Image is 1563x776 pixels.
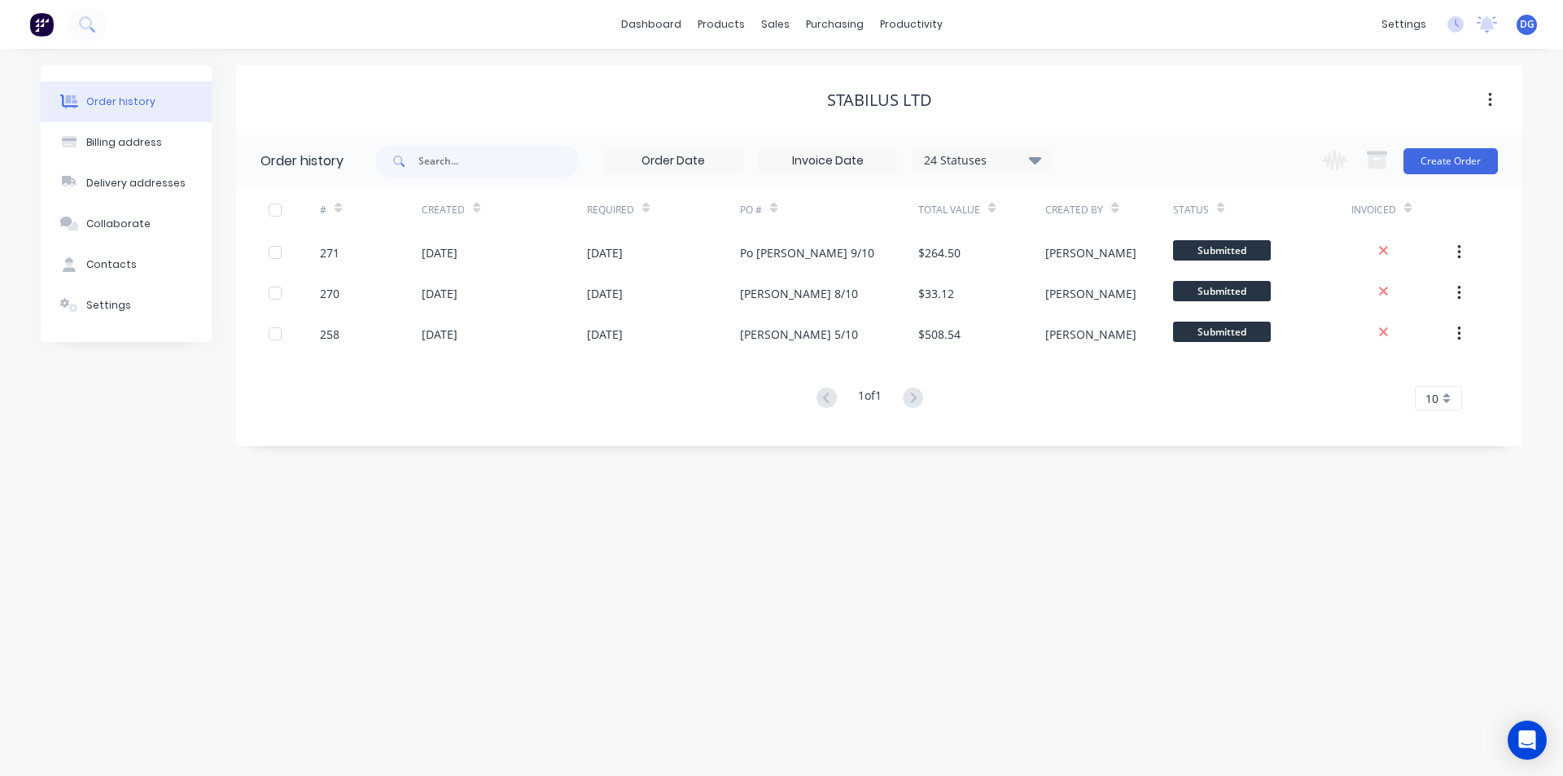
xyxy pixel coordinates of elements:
button: Contacts [41,244,212,285]
div: [DATE] [587,285,623,302]
div: [PERSON_NAME] [1045,244,1136,261]
div: [DATE] [587,244,623,261]
div: settings [1373,12,1434,37]
div: 270 [320,285,339,302]
img: Factory [29,12,54,37]
a: dashboard [613,12,690,37]
div: $33.12 [918,285,954,302]
div: Created By [1045,187,1172,232]
div: [PERSON_NAME] 5/10 [740,326,858,343]
div: Total Value [918,203,980,217]
div: Open Intercom Messenger [1508,721,1547,760]
div: [PERSON_NAME] 8/10 [740,285,858,302]
div: Created [422,203,465,217]
div: PO # [740,203,762,217]
div: Delivery addresses [86,176,186,191]
div: $264.50 [918,244,961,261]
div: Order history [86,94,155,109]
div: [DATE] [422,244,458,261]
span: Submitted [1173,240,1271,261]
div: Billing address [86,135,162,150]
div: [PERSON_NAME] [1045,326,1136,343]
span: 10 [1425,390,1438,407]
div: productivity [872,12,951,37]
div: purchasing [798,12,872,37]
div: Total Value [918,187,1045,232]
div: Stabilus Ltd [827,90,932,110]
input: Invoice Date [760,149,896,173]
div: [PERSON_NAME] [1045,285,1136,302]
div: Status [1173,203,1209,217]
div: 271 [320,244,339,261]
button: Order history [41,81,212,122]
div: Created By [1045,203,1103,217]
div: Status [1173,187,1351,232]
span: Submitted [1173,322,1271,342]
div: Po [PERSON_NAME] 9/10 [740,244,874,261]
button: Create Order [1403,148,1498,174]
button: Delivery addresses [41,163,212,204]
div: Settings [86,298,131,313]
span: DG [1520,17,1535,32]
div: 24 Statuses [914,151,1051,169]
div: Order history [260,151,344,171]
div: sales [753,12,798,37]
div: Invoiced [1351,203,1396,217]
div: [DATE] [587,326,623,343]
div: [DATE] [422,285,458,302]
div: # [320,203,326,217]
input: Search... [418,145,580,178]
input: Order Date [605,149,742,173]
button: Collaborate [41,204,212,244]
div: Invoiced [1351,187,1453,232]
div: Created [422,187,587,232]
div: Contacts [86,257,137,272]
div: Required [587,187,740,232]
div: 258 [320,326,339,343]
div: $508.54 [918,326,961,343]
div: # [320,187,422,232]
button: Settings [41,285,212,326]
span: Submitted [1173,281,1271,301]
button: Billing address [41,122,212,163]
div: [DATE] [422,326,458,343]
div: products [690,12,753,37]
div: Required [587,203,634,217]
div: PO # [740,187,918,232]
div: 1 of 1 [858,387,882,410]
div: Collaborate [86,217,151,231]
